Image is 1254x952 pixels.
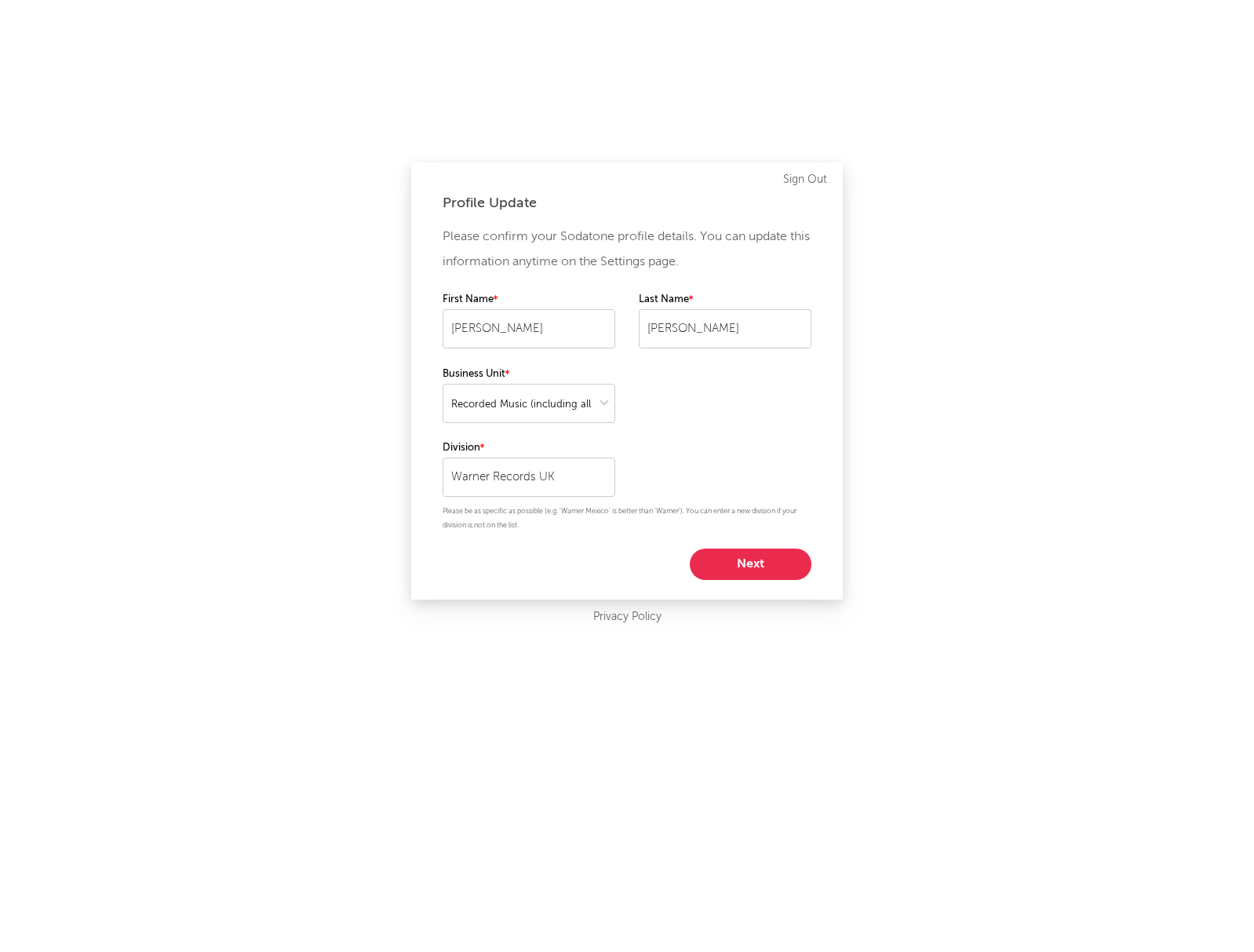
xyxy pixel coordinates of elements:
[443,309,615,348] input: Your first name
[443,290,615,309] label: First Name
[783,170,827,189] a: Sign Out
[443,458,615,497] input: Your division
[639,309,811,348] input: Your last name
[593,607,662,627] a: Privacy Policy
[443,365,615,384] label: Business Unit
[443,505,811,533] p: Please be as specific as possible (e.g. 'Warner Mexico' is better than 'Warner'). You can enter a...
[443,224,811,275] p: Please confirm your Sodatone profile details. You can update this information anytime on the Sett...
[443,194,811,213] div: Profile Update
[690,549,811,580] button: Next
[639,290,811,309] label: Last Name
[443,439,615,458] label: Division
